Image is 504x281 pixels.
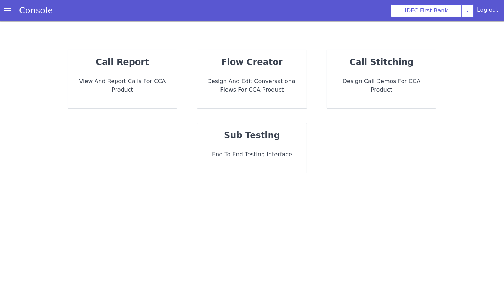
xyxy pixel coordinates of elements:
[203,77,301,94] p: Design and Edit Conversational flows for CCA Product
[74,77,172,94] p: View and report calls for CCA Product
[349,57,414,67] strong: call stitching
[391,4,462,17] button: IDFC First Bank
[333,77,431,94] p: Design call demos for CCA Product
[96,57,149,67] strong: call report
[221,57,282,67] strong: flow creator
[203,150,301,159] p: End to End Testing Interface
[11,6,61,16] a: Console
[477,6,498,17] div: Log out
[224,130,280,140] strong: sub testing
